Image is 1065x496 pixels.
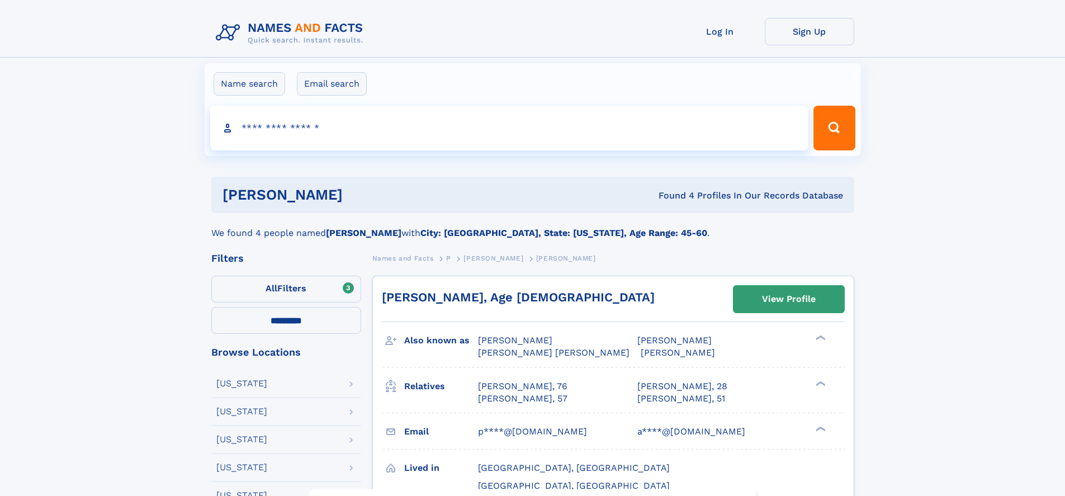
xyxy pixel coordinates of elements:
[210,106,809,150] input: search input
[420,228,707,238] b: City: [GEOGRAPHIC_DATA], State: [US_STATE], Age Range: 45-60
[214,72,285,96] label: Name search
[675,18,765,45] a: Log In
[637,335,712,346] span: [PERSON_NAME]
[478,380,567,393] a: [PERSON_NAME], 76
[765,18,854,45] a: Sign Up
[536,254,596,262] span: [PERSON_NAME]
[211,347,361,357] div: Browse Locations
[733,286,844,313] a: View Profile
[266,283,277,294] span: All
[478,393,567,405] a: [PERSON_NAME], 57
[762,286,816,312] div: View Profile
[637,393,725,405] a: [PERSON_NAME], 51
[446,254,451,262] span: P
[813,425,826,432] div: ❯
[404,377,478,396] h3: Relatives
[211,253,361,263] div: Filters
[211,18,372,48] img: Logo Names and Facts
[297,72,367,96] label: Email search
[382,290,655,304] a: [PERSON_NAME], Age [DEMOGRAPHIC_DATA]
[478,347,629,358] span: [PERSON_NAME] [PERSON_NAME]
[500,190,843,202] div: Found 4 Profiles In Our Records Database
[404,422,478,441] h3: Email
[813,380,826,387] div: ❯
[478,335,552,346] span: [PERSON_NAME]
[216,407,267,416] div: [US_STATE]
[637,380,727,393] a: [PERSON_NAME], 28
[216,379,267,388] div: [US_STATE]
[463,254,523,262] span: [PERSON_NAME]
[404,331,478,350] h3: Also known as
[813,334,826,342] div: ❯
[211,213,854,240] div: We found 4 people named with .
[478,480,670,491] span: [GEOGRAPHIC_DATA], [GEOGRAPHIC_DATA]
[326,228,401,238] b: [PERSON_NAME]
[223,188,501,202] h1: [PERSON_NAME]
[216,463,267,472] div: [US_STATE]
[478,462,670,473] span: [GEOGRAPHIC_DATA], [GEOGRAPHIC_DATA]
[641,347,715,358] span: [PERSON_NAME]
[211,276,361,303] label: Filters
[463,251,523,265] a: [PERSON_NAME]
[216,435,267,444] div: [US_STATE]
[404,459,478,478] h3: Lived in
[372,251,434,265] a: Names and Facts
[813,106,855,150] button: Search Button
[446,251,451,265] a: P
